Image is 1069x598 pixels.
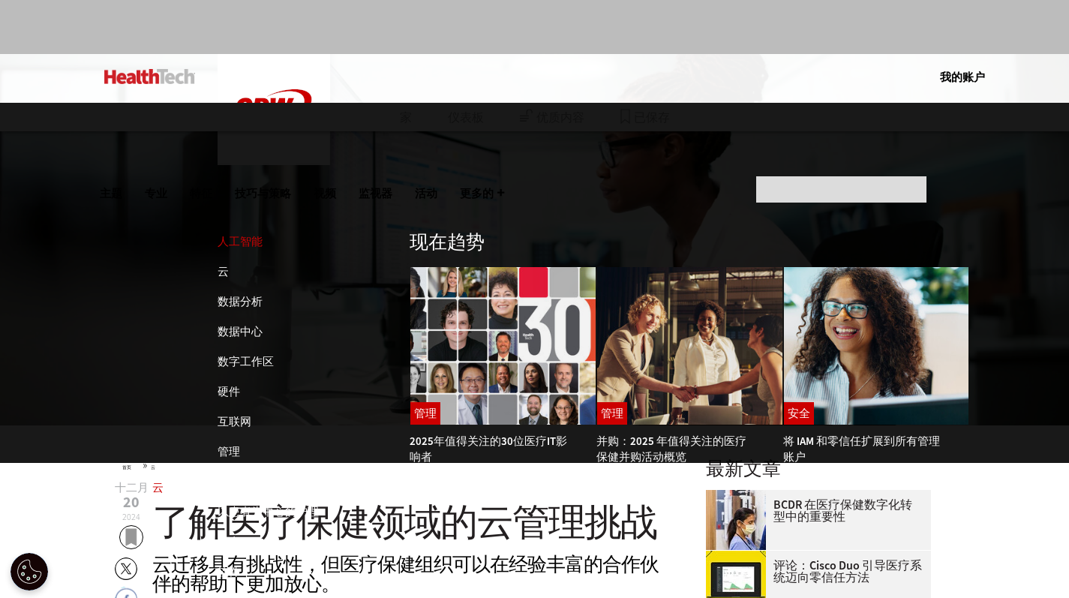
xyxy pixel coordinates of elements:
font: 管理 [414,406,437,421]
a: 管理 [597,402,627,425]
font: » [143,457,147,473]
a: 管理 [410,402,440,425]
font: 安全 [788,406,810,421]
div: Cookie 设置 [11,553,48,590]
font: 管理 [601,406,623,421]
a: 数字工作区 [218,354,274,369]
font: 20 [123,492,140,512]
font: 了解医疗保健领域的云管理挑战 [152,497,656,547]
img: 行政助理 [783,266,970,425]
font: 十二月 [115,480,149,495]
font: 2024 [122,511,140,523]
img: 有影响力人士的拼贴画 [410,266,596,425]
a: 以患者为中心的护理 [218,504,319,519]
a: 云 [151,464,155,470]
font: 我的账户 [940,70,985,83]
button: 打开偏好设置 [11,553,48,590]
a: 数据中心 [218,324,263,339]
a: 联网 [218,474,240,489]
a: 云 [152,480,164,495]
img: 家 [218,54,330,165]
img: 家 [104,69,195,84]
font: 云迁移具有挑战性，但医疗保健组织可以在经验丰富的合作伙伴的帮助下更加放心。 [152,551,659,596]
a: 安全 [784,402,814,425]
div: 用户菜单 [940,54,985,99]
a: 软件 [218,564,240,579]
a: 首页 [122,464,131,470]
a: 数据分析 [218,294,263,309]
a: 人工智能 [218,234,263,249]
a: 并购：2025 年值得关注的医疗保健并购活动概览 [596,434,746,464]
a: 管理 [218,444,240,459]
a: 2025年值得关注的30位医疗IT影响者 [410,434,567,464]
img: 商界领袖在会议室握手 [596,266,783,425]
a: 互联网 [218,414,251,429]
a: 我的账户 [940,54,985,99]
a: 将 IAM 和零信任扩展到所有管理账户 [783,434,940,464]
a: 安全 [218,534,240,549]
a: 硬件 [218,384,240,399]
a: 云 [218,264,229,279]
font: 现在趋势 [410,230,485,254]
